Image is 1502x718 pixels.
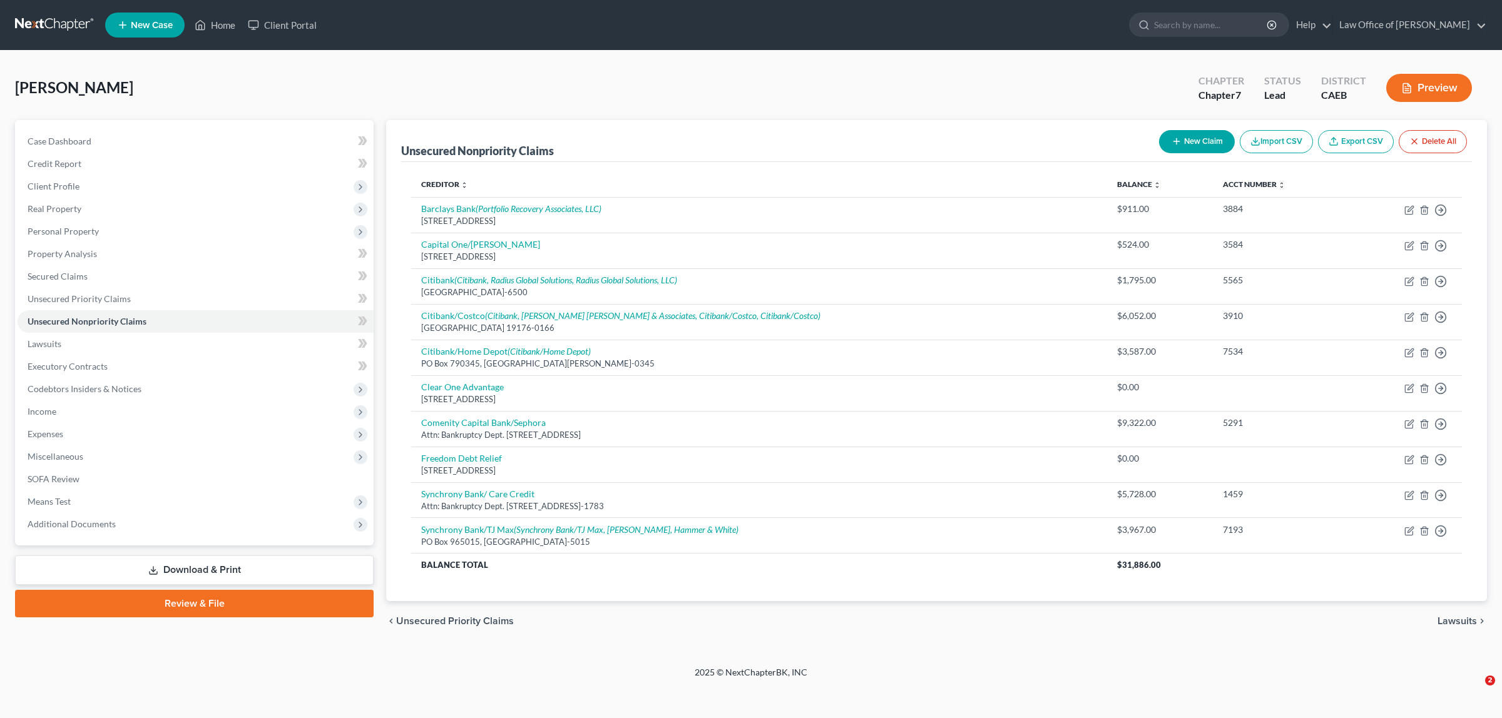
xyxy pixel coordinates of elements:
[421,358,1097,370] div: PO Box 790345, [GEOGRAPHIC_DATA][PERSON_NAME]-0345
[1321,88,1366,103] div: CAEB
[18,265,374,288] a: Secured Claims
[1264,88,1301,103] div: Lead
[1117,452,1203,465] div: $0.00
[1223,488,1340,500] div: 1459
[28,248,97,259] span: Property Analysis
[421,465,1097,477] div: [STREET_ADDRESS]
[1223,203,1340,215] div: 3884
[421,382,504,392] a: Clear One Advantage
[1223,274,1340,286] div: 5565
[1117,238,1203,251] div: $524.00
[454,275,677,285] i: (Citibank, Radius Global Solutions, Radius Global Solutions, LLC)
[28,473,79,484] span: SOFA Review
[28,203,81,214] span: Real Property
[28,361,108,372] span: Executory Contracts
[28,518,116,529] span: Additional Documents
[1223,345,1340,358] div: 7534
[421,453,502,463] a: Freedom Debt Relief
[421,500,1097,512] div: Attn: Bankruptcy Dept. [STREET_ADDRESS]-1783
[401,143,554,158] div: Unsecured Nonpriority Claims
[28,428,63,439] span: Expenses
[28,293,131,304] span: Unsecured Priority Claims
[28,271,88,281] span: Secured Claims
[28,496,71,507] span: Means Test
[386,616,514,626] button: chevron_left Unsecured Priority Claims
[188,14,242,36] a: Home
[1477,616,1487,626] i: chevron_right
[421,275,677,285] a: Citibank(Citibank, Radius Global Solutions, Radius Global Solutions, LLC)
[1485,675,1495,685] span: 2
[1399,130,1467,153] button: Delete All
[1278,181,1285,189] i: unfold_more
[1154,13,1269,36] input: Search by name...
[1235,89,1241,101] span: 7
[18,130,374,153] a: Case Dashboard
[18,333,374,355] a: Lawsuits
[421,346,591,356] a: Citibank/Home Depot(Citibank/Home Depot)
[1438,616,1487,626] button: Lawsuits chevron_right
[421,251,1097,263] div: [STREET_ADDRESS]
[242,14,323,36] a: Client Portal
[508,346,591,356] i: (Citibank/Home Depot)
[28,316,146,326] span: Unsecured Nonpriority Claims
[1438,616,1477,626] span: Lawsuits
[461,181,468,189] i: unfold_more
[1321,74,1366,88] div: District
[1264,74,1301,88] div: Status
[1318,130,1394,153] a: Export CSV
[394,666,1108,689] div: 2025 © NextChapterBK, INC
[1159,130,1235,153] button: New Claim
[28,158,81,169] span: Credit Report
[18,288,374,310] a: Unsecured Priority Claims
[421,179,468,189] a: Creditor unfold_more
[18,310,374,333] a: Unsecured Nonpriority Claims
[1117,381,1203,393] div: $0.00
[421,536,1097,548] div: PO Box 965015, [GEOGRAPHIC_DATA]-5015
[421,417,546,428] a: Comenity Capital Bank/Sephora
[421,488,534,499] a: Synchrony Bank/ Care Credit
[1223,417,1340,429] div: 5291
[28,136,91,146] span: Case Dashboard
[28,451,83,462] span: Miscellaneous
[1198,88,1244,103] div: Chapter
[1223,238,1340,251] div: 3584
[1223,523,1340,536] div: 7193
[1198,74,1244,88] div: Chapter
[1386,74,1472,102] button: Preview
[421,322,1097,334] div: [GEOGRAPHIC_DATA] 19176-0166
[1117,274,1203,286] div: $1,795.00
[18,355,374,378] a: Executory Contracts
[421,429,1097,441] div: Attn: Bankruptcy Dept. [STREET_ADDRESS]
[18,468,374,490] a: SOFA Review
[1117,523,1203,536] div: $3,967.00
[485,310,820,321] i: (Citibank, [PERSON_NAME] [PERSON_NAME] & Associates, Citibank/Costco, Citibank/Costco)
[421,239,540,250] a: Capital One/[PERSON_NAME]
[28,383,141,394] span: Codebtors Insiders & Notices
[1290,14,1332,36] a: Help
[1223,179,1285,189] a: Acct Number unfold_more
[514,524,738,535] i: (Synchrony Bank/TJ Max, [PERSON_NAME], Hammer & White)
[1459,675,1489,705] iframe: Intercom live chat
[421,286,1097,298] div: [GEOGRAPHIC_DATA]-6500
[421,203,601,214] a: Barclays Bank(Portfolio Recovery Associates, LLC)
[1117,179,1161,189] a: Balance unfold_more
[28,406,56,417] span: Income
[28,338,61,349] span: Lawsuits
[15,555,374,585] a: Download & Print
[15,78,133,96] span: [PERSON_NAME]
[476,203,601,214] i: (Portfolio Recovery Associates, LLC)
[1117,488,1203,500] div: $5,728.00
[1117,560,1161,570] span: $31,886.00
[1333,14,1486,36] a: Law Office of [PERSON_NAME]
[421,215,1097,227] div: [STREET_ADDRESS]
[28,181,79,191] span: Client Profile
[1117,310,1203,322] div: $6,052.00
[421,524,738,535] a: Synchrony Bank/TJ Max(Synchrony Bank/TJ Max, [PERSON_NAME], Hammer & White)
[386,616,396,626] i: chevron_left
[1223,310,1340,322] div: 3910
[15,590,374,617] a: Review & File
[1240,130,1313,153] button: Import CSV
[131,21,173,30] span: New Case
[18,243,374,265] a: Property Analysis
[1153,181,1161,189] i: unfold_more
